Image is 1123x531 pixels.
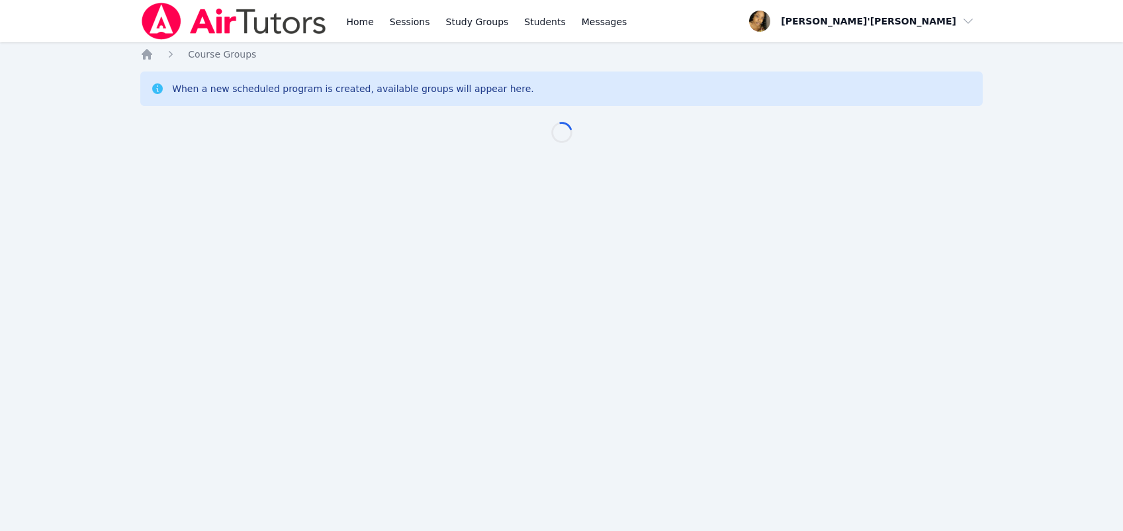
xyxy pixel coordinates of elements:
[140,3,328,40] img: Air Tutors
[188,48,256,61] a: Course Groups
[188,49,256,60] span: Course Groups
[172,82,534,95] div: When a new scheduled program is created, available groups will appear here.
[582,15,627,28] span: Messages
[140,48,983,61] nav: Breadcrumb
